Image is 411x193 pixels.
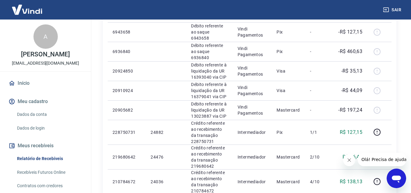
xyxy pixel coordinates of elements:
[15,180,84,192] a: Contratos com credores
[340,178,363,185] p: R$ 138,13
[277,179,300,185] p: Mastercard
[113,179,141,185] p: 210784672
[338,106,362,114] p: -R$ 197,24
[191,81,228,100] p: Débito referente à liquidação da UR 16379041 via CIP
[113,154,141,160] p: 219680642
[4,4,51,9] span: Olá! Precisa de ajuda?
[310,29,328,35] p: -
[340,129,363,136] p: R$ 127,15
[341,67,363,75] p: -R$ 35,13
[191,23,228,41] p: Débito referente ao saque 6943658
[151,179,181,185] p: 24036
[310,154,328,160] p: 2/10
[113,68,141,74] p: 20924850
[15,166,84,179] a: Recebíveis Futuros Online
[7,0,47,19] img: Vindi
[238,179,267,185] p: Intermediador
[382,4,404,16] button: Sair
[113,48,141,55] p: 6936840
[338,48,362,55] p: -R$ 460,63
[277,68,300,74] p: Visa
[277,29,300,35] p: Pix
[113,107,141,113] p: 20905682
[7,139,84,152] button: Meus recebíveis
[238,45,267,58] p: Vindi Pagamentos
[151,129,181,135] p: 24882
[310,129,328,135] p: 1/1
[277,107,300,113] p: Mastercard
[277,48,300,55] p: Pix
[238,84,267,97] p: Vindi Pagamentos
[7,95,84,108] button: Meu cadastro
[15,122,84,134] a: Dados de login
[338,28,362,36] p: -R$ 127,15
[15,108,84,121] a: Dados da conta
[113,29,141,35] p: 6943658
[113,129,141,135] p: 228750731
[277,88,300,94] p: Visa
[191,62,228,80] p: Débito referente à liquidação da UR 16393040 via CIP
[310,179,328,185] p: 4/10
[343,154,355,166] iframe: Fechar mensagem
[191,42,228,61] p: Débito referente ao saque 6936840
[7,77,84,90] a: Início
[387,169,406,188] iframe: Botão para abrir a janela de mensagens
[238,65,267,77] p: Vindi Pagamentos
[21,51,70,58] p: [PERSON_NAME]
[310,48,328,55] p: -
[12,60,79,66] p: [EMAIL_ADDRESS][DOMAIN_NAME]
[277,154,300,160] p: Mastercard
[238,154,267,160] p: Intermediador
[310,68,328,74] p: -
[238,104,267,116] p: Vindi Pagamentos
[191,145,228,169] p: Crédito referente ao recebimento da transação 219680642
[277,129,300,135] p: Pix
[151,154,181,160] p: 24476
[238,129,267,135] p: Intermediador
[310,88,328,94] p: -
[343,153,362,161] p: R$ 26,46
[358,153,406,166] iframe: Mensagem da empresa
[33,24,58,49] div: A
[15,152,84,165] a: Relatório de Recebíveis
[191,120,228,145] p: Crédito referente ao recebimento da transação 228750731
[113,88,141,94] p: 20910924
[238,26,267,38] p: Vindi Pagamentos
[191,101,228,119] p: Débito referente à liquidação da UR 13023887 via CIP
[341,87,363,94] p: -R$ 44,09
[310,107,328,113] p: -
